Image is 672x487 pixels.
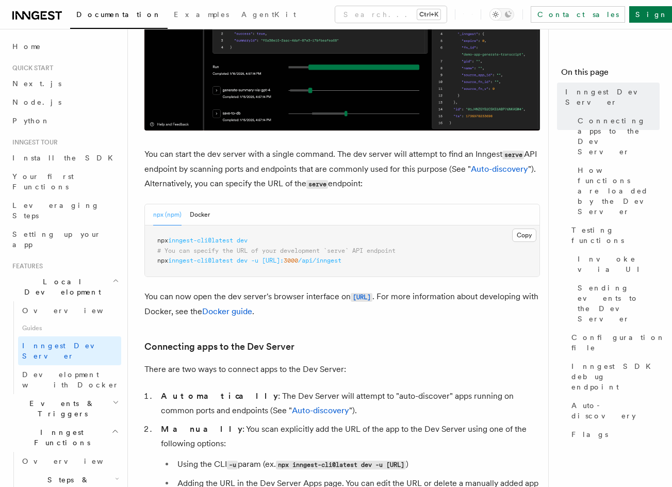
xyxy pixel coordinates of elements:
a: Testing functions [567,221,660,250]
a: Docker guide [202,306,252,316]
span: Guides [18,320,121,336]
span: Auto-discovery [571,400,660,421]
span: Inngest Dev Server [565,87,660,107]
span: -u [251,257,258,264]
span: Connecting apps to the Dev Server [578,116,660,157]
a: Flags [567,425,660,444]
a: Development with Docker [18,365,121,394]
span: [URL]: [262,257,284,264]
kbd: Ctrl+K [417,9,440,20]
strong: Manually [161,424,242,434]
span: Events & Triggers [8,398,112,419]
a: Home [8,37,121,56]
a: Overview [18,452,121,470]
span: inngest-cli@latest [168,237,233,244]
span: Features [8,262,43,270]
a: Inngest Dev Server [18,336,121,365]
a: Install the SDK [8,149,121,167]
button: Events & Triggers [8,394,121,423]
code: -u [227,461,238,469]
span: Setting up your app [12,230,101,249]
a: Sending events to the Dev Server [573,279,660,328]
span: Development with Docker [22,370,119,389]
a: Your first Functions [8,167,121,196]
span: inngest-cli@latest [168,257,233,264]
span: Flags [571,429,608,440]
button: Toggle dark mode [489,8,514,21]
a: Leveraging Steps [8,196,121,225]
span: Inngest Dev Server [22,342,110,360]
p: You can start the dev server with a single command. The dev server will attempt to find an Innges... [144,147,540,191]
span: How functions are loaded by the Dev Server [578,165,660,217]
span: Next.js [12,79,61,88]
li: : The Dev Server will attempt to "auto-discover" apps running on common ports and endpoints (See ... [158,389,540,418]
p: There are two ways to connect apps to the Dev Server: [144,362,540,377]
button: Local Development [8,272,121,301]
span: Home [12,41,41,52]
span: Leveraging Steps [12,201,100,220]
a: Python [8,111,121,130]
code: npx inngest-cli@latest dev -u [URL] [276,461,406,469]
span: # You can specify the URL of your development `serve` API endpoint [157,247,396,254]
a: Auto-discovery [471,164,528,174]
a: Invoke via UI [573,250,660,279]
button: npx (npm) [153,204,182,225]
code: [URL] [351,293,372,302]
button: Inngest Functions [8,423,121,452]
li: Using the CLI param (ex. ) [174,457,540,472]
a: Contact sales [531,6,625,23]
span: Inngest tour [8,138,58,147]
a: Inngest Dev Server [561,83,660,111]
a: Configuration file [567,328,660,357]
span: Quick start [8,64,53,72]
code: serve [502,151,524,159]
a: AgentKit [235,3,302,28]
span: Install the SDK [12,154,119,162]
a: Setting up your app [8,225,121,254]
span: Examples [174,10,229,19]
a: Documentation [70,3,168,29]
div: Local Development [8,301,121,394]
a: How functions are loaded by the Dev Server [573,161,660,221]
a: Examples [168,3,235,28]
a: Auto-discovery [292,405,349,415]
span: npx [157,237,168,244]
span: Overview [22,306,128,315]
a: Next.js [8,74,121,93]
span: Your first Functions [12,172,74,191]
span: Inngest Functions [8,427,111,448]
code: serve [306,180,328,189]
span: dev [237,257,248,264]
a: Auto-discovery [567,396,660,425]
span: Overview [22,457,128,465]
h4: On this page [561,66,660,83]
span: Sending events to the Dev Server [578,283,660,324]
button: Search...Ctrl+K [335,6,447,23]
span: Testing functions [571,225,660,246]
span: Local Development [8,277,112,297]
span: Documentation [76,10,161,19]
button: Docker [190,204,210,225]
span: Node.js [12,98,61,106]
a: Connecting apps to the Dev Server [144,339,294,354]
span: 3000 [284,257,298,264]
span: dev [237,237,248,244]
span: AgentKit [241,10,296,19]
span: npx [157,257,168,264]
strong: Automatically [161,391,278,401]
span: Inngest SDK debug endpoint [571,361,660,392]
button: Copy [512,229,536,242]
span: /api/inngest [298,257,341,264]
span: Configuration file [571,332,665,353]
a: Node.js [8,93,121,111]
span: Python [12,117,50,125]
a: Connecting apps to the Dev Server [573,111,660,161]
a: Inngest SDK debug endpoint [567,357,660,396]
span: Invoke via UI [578,254,660,274]
a: [URL] [351,291,372,301]
p: You can now open the dev server's browser interface on . For more information about developing wi... [144,289,540,319]
a: Overview [18,301,121,320]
